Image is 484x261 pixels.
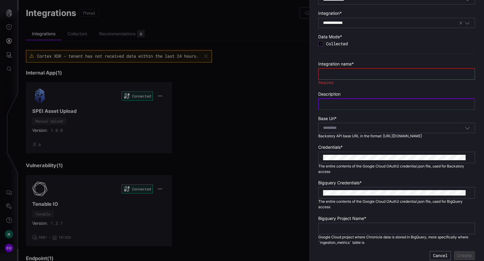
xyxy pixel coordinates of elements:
[318,116,475,121] label: Base Url *
[318,199,463,209] span: The entire contents of the Google Cloud OAuth2 credential.json file, used for BigQuery access
[318,80,333,85] span: Required
[454,251,475,260] button: Create
[318,235,468,245] span: Google Cloud project where Chronicle data is stored in BigQuery, more specifically where `ingesti...
[318,91,475,97] label: Description
[318,11,475,16] label: Integration *
[326,41,475,46] span: Collected
[318,145,475,150] label: Credentials *
[318,134,422,138] span: Backstory API base URL in the format: [URL][DOMAIN_NAME]
[465,125,470,131] button: Toggle options menu
[318,164,464,174] span: The entire contents of the Google Cloud OAuth2 credential.json file, used for Backstory access
[318,61,475,67] label: Integration name *
[465,20,470,26] button: Toggle options menu
[458,20,463,26] button: Clear selection
[318,216,475,221] label: Bigquery Project Name *
[318,34,475,40] label: Data Mode *
[318,180,475,186] label: Bigquery Credentials *
[430,251,451,260] button: Cancel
